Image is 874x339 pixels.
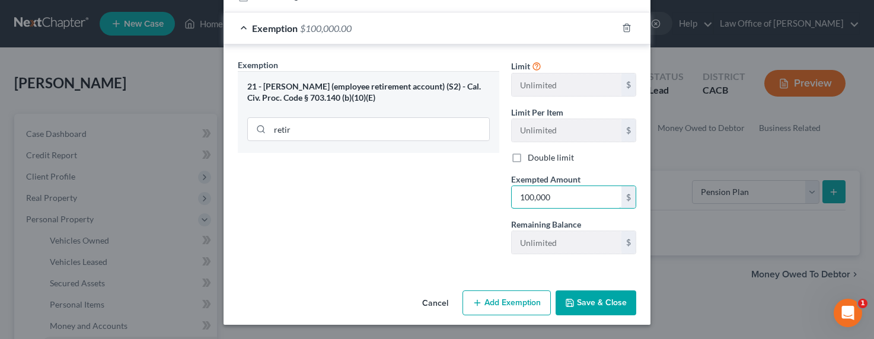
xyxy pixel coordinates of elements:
div: 21 - [PERSON_NAME] (employee retirement account) (S2) - Cal. Civ. Proc. Code § 703.140 (b)(10)(E) [247,81,490,103]
label: Remaining Balance [511,218,581,231]
input: 0.00 [512,186,621,209]
iframe: Intercom live chat [834,299,862,327]
button: Add Exemption [462,290,551,315]
div: $ [621,73,636,96]
div: $ [621,231,636,254]
span: $100,000.00 [300,23,352,34]
input: -- [512,231,621,254]
span: Limit [511,61,530,71]
label: Double limit [528,152,574,164]
span: Exemption [238,60,278,70]
div: $ [621,119,636,142]
span: Exempted Amount [511,174,580,184]
span: 1 [858,299,867,308]
div: $ [621,186,636,209]
button: Save & Close [556,290,636,315]
button: Cancel [413,292,458,315]
label: Limit Per Item [511,106,563,119]
input: -- [512,119,621,142]
span: Exemption [252,23,298,34]
input: -- [512,73,621,96]
input: Search exemption rules... [270,118,489,140]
